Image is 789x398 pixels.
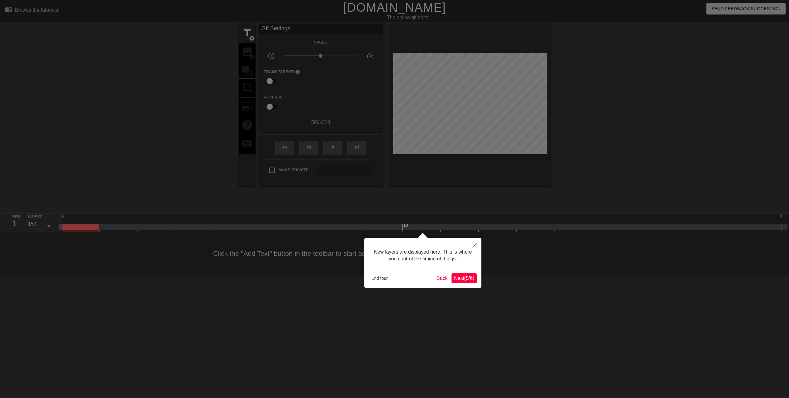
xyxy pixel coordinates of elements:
button: Close [468,238,481,252]
span: Next ( 5 / 6 ) [454,276,474,281]
button: Back [434,273,450,283]
div: New layers are displayed here. This is where you control the timing of things. [369,243,477,269]
button: End tour [369,274,390,283]
button: Next [452,273,477,283]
